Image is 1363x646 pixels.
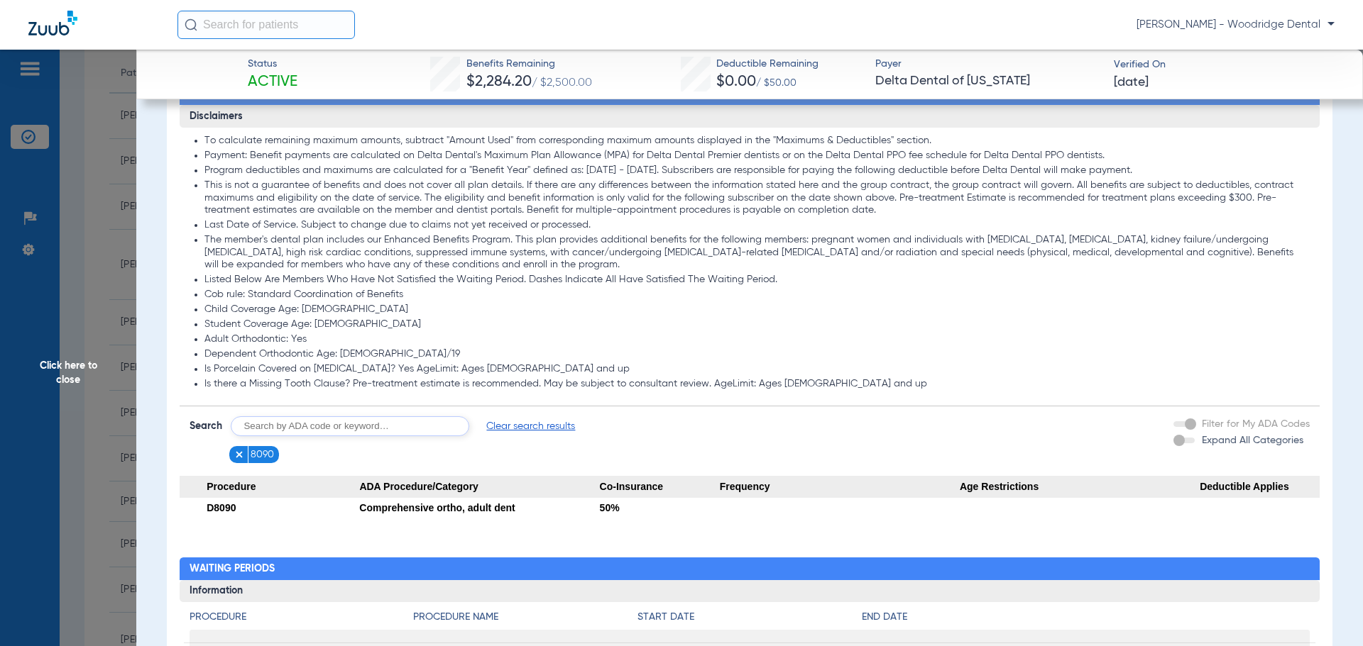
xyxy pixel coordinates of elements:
[1137,18,1335,32] span: [PERSON_NAME] - Woodridge Dental
[862,610,1310,630] app-breakdown-title: End Date
[1114,57,1340,72] span: Verified On
[234,450,244,460] img: x.svg
[204,363,1310,376] li: Is Porcelain Covered on [MEDICAL_DATA]? Yes AgeLimit: Ages [DEMOGRAPHIC_DATA] and up
[1199,417,1310,432] label: Filter for My ADA Codes
[204,318,1310,331] li: Student Coverage Age: [DEMOGRAPHIC_DATA]
[466,57,592,72] span: Benefits Remaining
[190,419,222,433] span: Search
[28,11,77,35] img: Zuub Logo
[248,72,297,92] span: Active
[177,11,355,39] input: Search for patients
[532,77,592,89] span: / $2,500.00
[413,610,637,630] app-breakdown-title: Procedure Name
[756,78,797,88] span: / $50.00
[204,234,1310,272] li: The member's dental plan includes our Enhanced Benefits Program. This plan provides additional be...
[180,580,1320,603] h3: Information
[248,57,297,72] span: Status
[204,179,1310,217] li: This is not a guarantee of benefits and does not cover all plan details. If there are any differe...
[204,348,1310,361] li: Dependent Orthodontic Age: [DEMOGRAPHIC_DATA]/19
[185,18,197,31] img: Search Icon
[204,303,1310,316] li: Child Coverage Age: [DEMOGRAPHIC_DATA]
[1200,476,1320,499] span: Deductible Applies
[231,416,469,436] input: Search by ADA code or keyword…
[637,610,862,625] h4: Start Date
[204,378,1310,391] li: Is there a Missing Tooth Clause? Pre-treatment estimate is recommended. May be subject to consult...
[180,476,360,499] span: Procedure
[190,610,414,625] h4: Procedure
[204,219,1310,232] li: Last Date of Service. Subject to change due to claims not yet received or processed.
[204,333,1310,346] li: Adult Orthodontic: Yes
[1114,74,1149,91] span: [DATE]
[207,502,236,513] span: D8090
[720,476,960,499] span: Frequency
[359,476,599,499] span: ADA Procedure/Category
[466,74,532,89] span: $2,284.20
[875,57,1102,72] span: Payer
[716,57,819,72] span: Deductible Remaining
[190,610,414,630] app-breakdown-title: Procedure
[204,135,1310,147] li: To calculate remaining maximum amounts, subtract "Amount Used" from corresponding maximum amounts...
[204,274,1310,286] li: Listed Below Are Members Who Have Not Satisfied the Waiting Period. Dashes Indicate All Have Sati...
[180,105,1320,128] h3: Disclaimers
[486,419,575,433] span: Clear search results
[875,72,1102,90] span: Delta Dental of [US_STATE]
[862,610,1310,625] h4: End Date
[204,289,1310,301] li: Cob rule: Standard Coordination of Benefits
[251,447,274,462] span: 8090
[413,610,637,625] h4: Procedure Name
[180,557,1320,580] h2: Waiting Periods
[600,498,720,518] div: 50%
[960,476,1200,499] span: Age Restrictions
[600,476,720,499] span: Co-Insurance
[1202,435,1303,445] span: Expand All Categories
[637,610,862,630] app-breakdown-title: Start Date
[359,498,599,518] div: Comprehensive ortho, adult dent
[204,165,1310,177] li: Program deductibles and maximums are calculated for a "Benefit Year" defined as: [DATE] - [DATE]....
[716,74,756,89] span: $0.00
[204,150,1310,162] li: Payment: Benefit payments are calculated on Delta Dental's Maximum Plan Allowance (MPA) for Delta...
